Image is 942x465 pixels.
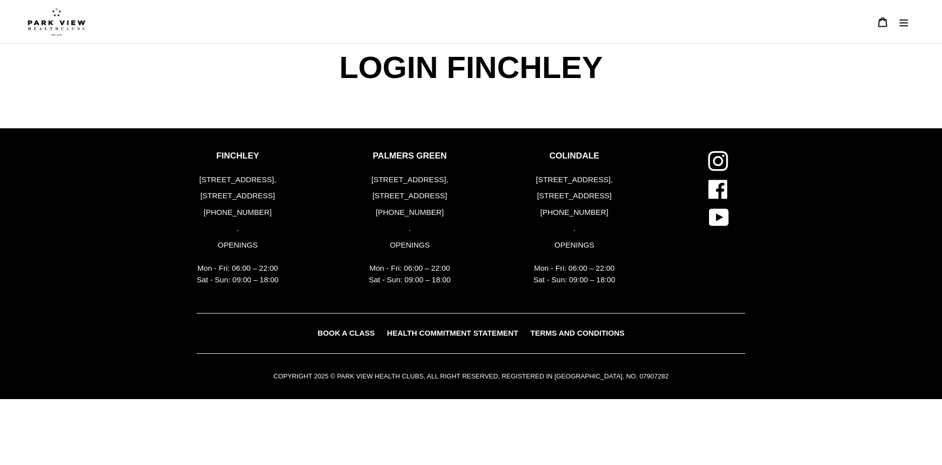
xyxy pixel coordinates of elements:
p: PALMERS GREEN [369,151,451,161]
span: LOGIN FINCHLEY [337,44,605,91]
p: [PHONE_NUMBER] [369,207,451,218]
p: [PHONE_NUMBER] [533,207,615,218]
a: TERMS AND CONDITIONS [525,326,630,341]
p: OPENINGS [197,240,279,251]
small: COPYRIGHT 2025 © PARK VIEW HEALTH CLUBS, ALL RIGHT RESERVED, REGISTERED IN [GEOGRAPHIC_DATA], NO.... [273,372,668,380]
p: [STREET_ADDRESS], [533,174,615,186]
p: Mon - Fri: 06:00 – 22:00 Sat - Sun: 09:00 – 18:00 [369,263,451,285]
p: FINCHLEY [197,151,279,161]
img: Park view health clubs is a gym near you. [28,8,86,36]
p: [PHONE_NUMBER] [197,207,279,218]
span: BOOK A CLASS [318,329,375,337]
p: [STREET_ADDRESS], [369,174,451,186]
p: [STREET_ADDRESS] [197,190,279,202]
p: . [369,223,451,235]
button: Menu [893,11,914,33]
p: Mon - Fri: 06:00 – 22:00 Sat - Sun: 09:00 – 18:00 [533,263,615,285]
p: OPENINGS [533,240,615,251]
p: [STREET_ADDRESS], [197,174,279,186]
span: HEALTH COMMITMENT STATEMENT [387,329,518,337]
a: BOOK A CLASS [312,326,380,341]
p: COLINDALE [533,151,615,161]
p: Mon - Fri: 06:00 – 22:00 Sat - Sun: 09:00 – 18:00 [197,263,279,285]
p: OPENINGS [369,240,451,251]
span: TERMS AND CONDITIONS [530,329,624,337]
p: [STREET_ADDRESS] [369,190,451,202]
p: [STREET_ADDRESS] [533,190,615,202]
p: . [197,223,279,235]
a: HEALTH COMMITMENT STATEMENT [382,326,523,341]
p: . [533,223,615,235]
